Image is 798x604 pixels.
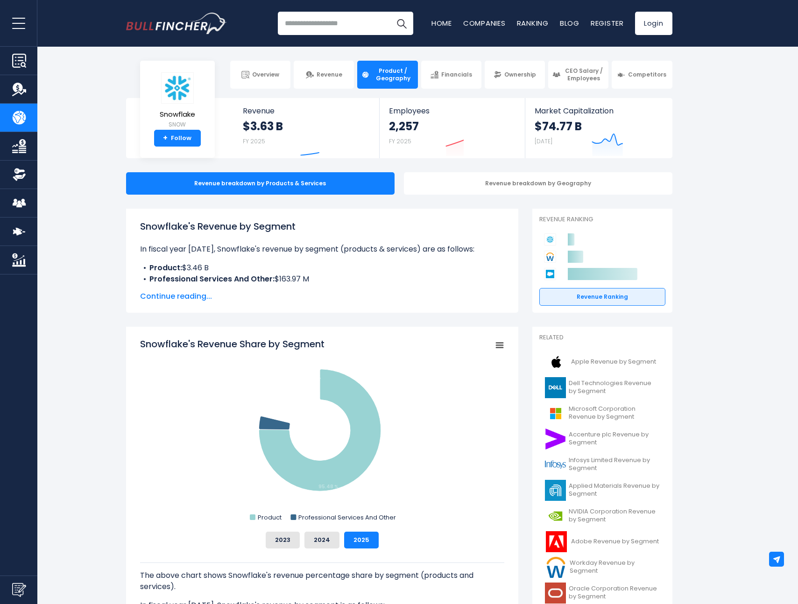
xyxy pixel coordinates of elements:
[539,503,665,529] a: NVIDIA Corporation Revenue by Segment
[140,337,504,524] svg: Snowflake's Revenue Share by Segment
[563,67,604,82] span: CEO Salary / Employees
[545,557,567,578] img: WDAY logo
[544,268,556,280] img: Salesforce competitors logo
[560,18,579,28] a: Blog
[539,288,665,306] a: Revenue Ranking
[545,454,566,475] img: INFY logo
[233,98,380,158] a: Revenue $3.63 B FY 2025
[539,478,665,503] a: Applied Materials Revenue by Segment
[569,457,660,472] span: Infosys Limited Revenue by Segment
[389,106,516,115] span: Employees
[535,137,552,145] small: [DATE]
[463,18,506,28] a: Companies
[569,431,660,447] span: Accenture plc Revenue by Segment
[230,61,290,89] a: Overview
[571,358,656,366] span: Apple Revenue by Segment
[539,426,665,452] a: Accenture plc Revenue by Segment
[304,374,321,381] tspan: 4.52 %
[545,428,566,449] img: ACN logo
[539,216,665,224] p: Revenue Ranking
[126,172,395,195] div: Revenue breakdown by Products & Services
[304,532,339,548] button: 2024
[317,71,342,78] span: Revenue
[628,71,666,78] span: Competitors
[404,172,672,195] div: Revenue breakdown by Geography
[140,262,504,274] li: $3.46 B
[504,71,536,78] span: Ownership
[252,71,279,78] span: Overview
[545,480,566,501] img: AMAT logo
[266,532,300,548] button: 2023
[149,262,182,273] b: Product:
[544,233,556,246] img: Snowflake competitors logo
[140,337,325,351] tspan: Snowflake's Revenue Share by Segment
[12,168,26,182] img: Ownership
[140,291,504,302] span: Continue reading...
[525,98,671,158] a: Market Capitalization $74.77 B [DATE]
[612,61,672,89] a: Competitors
[140,244,504,255] p: In fiscal year [DATE], Snowflake's revenue by segment (products & services) are as follows:
[163,134,168,142] strong: +
[372,67,413,82] span: Product / Geography
[485,61,545,89] a: Ownership
[294,61,354,89] a: Revenue
[569,379,660,395] span: Dell Technologies Revenue by Segment
[389,119,419,133] strong: 2,257
[535,106,662,115] span: Market Capitalization
[539,452,665,478] a: Infosys Limited Revenue by Segment
[140,274,504,285] li: $163.97 M
[570,559,659,575] span: Workday Revenue by Segment
[535,119,582,133] strong: $74.77 B
[539,349,665,375] a: Apple Revenue by Segment
[243,106,370,115] span: Revenue
[357,61,417,89] a: Product / Geography
[140,570,504,592] p: The above chart shows Snowflake's revenue percentage share by segment (products and services).
[545,506,566,527] img: NVDA logo
[539,555,665,580] a: Workday Revenue by Segment
[569,405,660,421] span: Microsoft Corporation Revenue by Segment
[160,120,195,129] small: SNOW
[160,111,195,119] span: Snowflake
[298,513,396,522] text: Professional Services And Other
[548,61,608,89] a: CEO Salary / Employees
[569,482,660,498] span: Applied Materials Revenue by Segment
[545,403,566,424] img: MSFT logo
[149,274,275,284] b: Professional Services And Other:
[390,12,413,35] button: Search
[154,130,201,147] a: +Follow
[389,137,411,145] small: FY 2025
[571,538,659,546] span: Adobe Revenue by Segment
[539,400,665,426] a: Microsoft Corporation Revenue by Segment
[545,583,566,604] img: ORCL logo
[140,219,504,233] h1: Snowflake's Revenue by Segment
[517,18,549,28] a: Ranking
[421,61,481,89] a: Financials
[126,13,226,34] a: Go to homepage
[539,334,665,342] p: Related
[243,137,265,145] small: FY 2025
[258,513,282,522] text: Product
[545,377,566,398] img: DELL logo
[431,18,452,28] a: Home
[539,529,665,555] a: Adobe Revenue by Segment
[539,375,665,400] a: Dell Technologies Revenue by Segment
[569,508,660,524] span: NVIDIA Corporation Revenue by Segment
[243,119,283,133] strong: $3.63 B
[635,12,672,35] a: Login
[159,72,196,130] a: Snowflake SNOW
[544,251,556,263] img: Workday competitors logo
[545,531,568,552] img: ADBE logo
[441,71,472,78] span: Financials
[380,98,525,158] a: Employees 2,257 FY 2025
[545,351,568,372] img: AAPL logo
[344,532,379,548] button: 2025
[126,13,227,34] img: Bullfincher logo
[569,585,660,601] span: Oracle Corporation Revenue by Segment
[591,18,624,28] a: Register
[318,483,339,490] tspan: 95.48 %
